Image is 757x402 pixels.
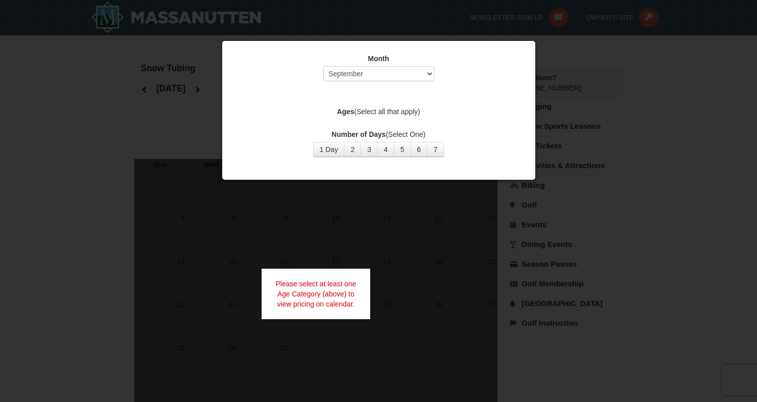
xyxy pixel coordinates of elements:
[313,142,345,157] button: 1 Day
[377,142,394,157] button: 4
[337,108,354,116] strong: Ages
[394,142,411,157] button: 5
[235,107,523,117] label: (Select all that apply)
[344,142,361,157] button: 2
[427,142,444,157] button: 7
[368,55,389,63] strong: Month
[361,142,378,157] button: 3
[411,142,428,157] button: 6
[262,269,371,319] div: Please select at least one Age Category (above) to view pricing on calendar.
[332,130,386,138] strong: Number of Days
[235,129,523,139] label: (Select One)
